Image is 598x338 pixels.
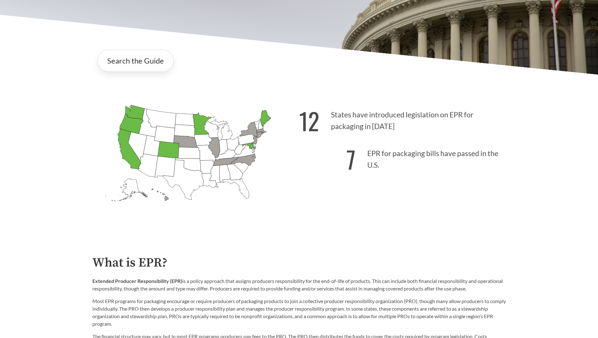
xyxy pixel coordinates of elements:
[92,297,506,328] p: Most EPR programs for packaging encourage or require producers of packaging products to join a co...
[92,278,182,284] strong: Extended Producer Responsibility (EPR)
[299,99,506,138] p: States have introduced legislation on EPR for packaging in [DATE]
[299,138,506,177] p: EPR for packaging bills have passed in the U.S.
[97,50,174,72] a: Search the Guide
[346,142,356,177] strong: 7
[92,256,506,270] h2: What is EPR?
[92,277,506,292] p: is a policy approach that assigns producers responsibility for the end-of-life of products. This ...
[299,103,319,138] strong: 12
